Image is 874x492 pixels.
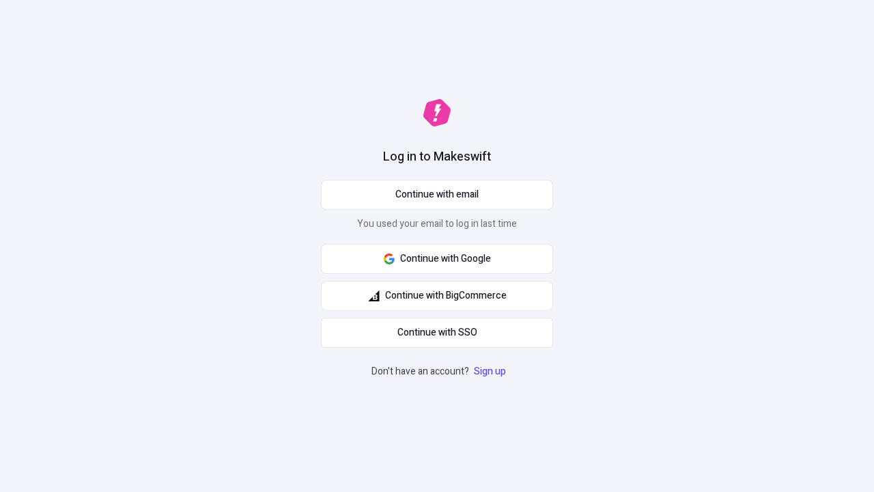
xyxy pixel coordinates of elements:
p: Don't have an account? [371,364,509,379]
span: Continue with email [395,187,479,202]
a: Continue with SSO [321,318,553,348]
h1: Log in to Makeswift [383,148,491,166]
button: Continue with BigCommerce [321,281,553,311]
button: Continue with Google [321,244,553,274]
button: Continue with email [321,180,553,210]
a: Sign up [471,364,509,379]
span: Continue with BigCommerce [385,288,507,303]
span: Continue with Google [400,251,491,266]
p: You used your email to log in last time [321,217,553,237]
